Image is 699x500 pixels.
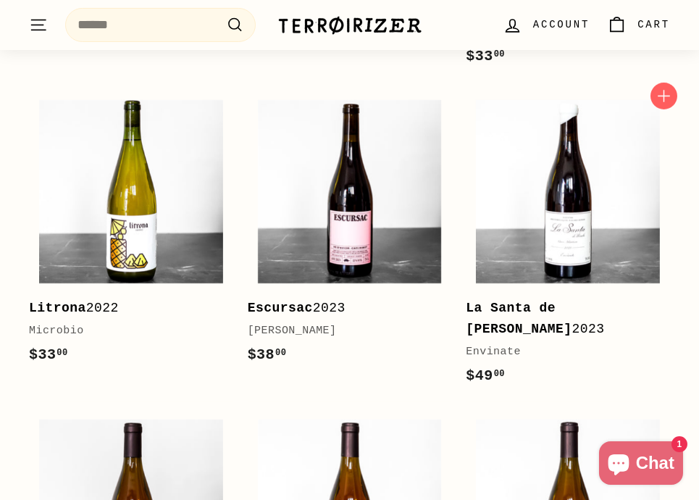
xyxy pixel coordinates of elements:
a: Account [494,4,598,46]
a: La Santa de [PERSON_NAME]2023Envinate [466,90,670,402]
div: [PERSON_NAME] [248,322,438,340]
div: Microbio [29,322,219,340]
sup: 00 [275,348,286,358]
span: $38 [248,346,287,363]
sup: 00 [56,348,67,358]
b: Escursac [248,301,313,315]
b: La Santa de [PERSON_NAME] [466,301,572,336]
div: 2023 [248,298,438,319]
a: Litrona2022Microbio [29,90,233,381]
a: Escursac2023[PERSON_NAME] [248,90,452,381]
a: Cart [598,4,679,46]
span: $33 [29,346,68,363]
div: 2022 [29,298,219,319]
span: $33 [466,48,505,64]
sup: 00 [494,369,505,379]
inbox-online-store-chat: Shopify online store chat [595,441,687,488]
span: $49 [466,367,505,384]
div: 2023 [466,298,656,340]
div: Envinate [466,343,656,361]
span: Account [533,17,590,33]
sup: 00 [494,49,505,59]
b: Litrona [29,301,86,315]
span: Cart [637,17,670,33]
